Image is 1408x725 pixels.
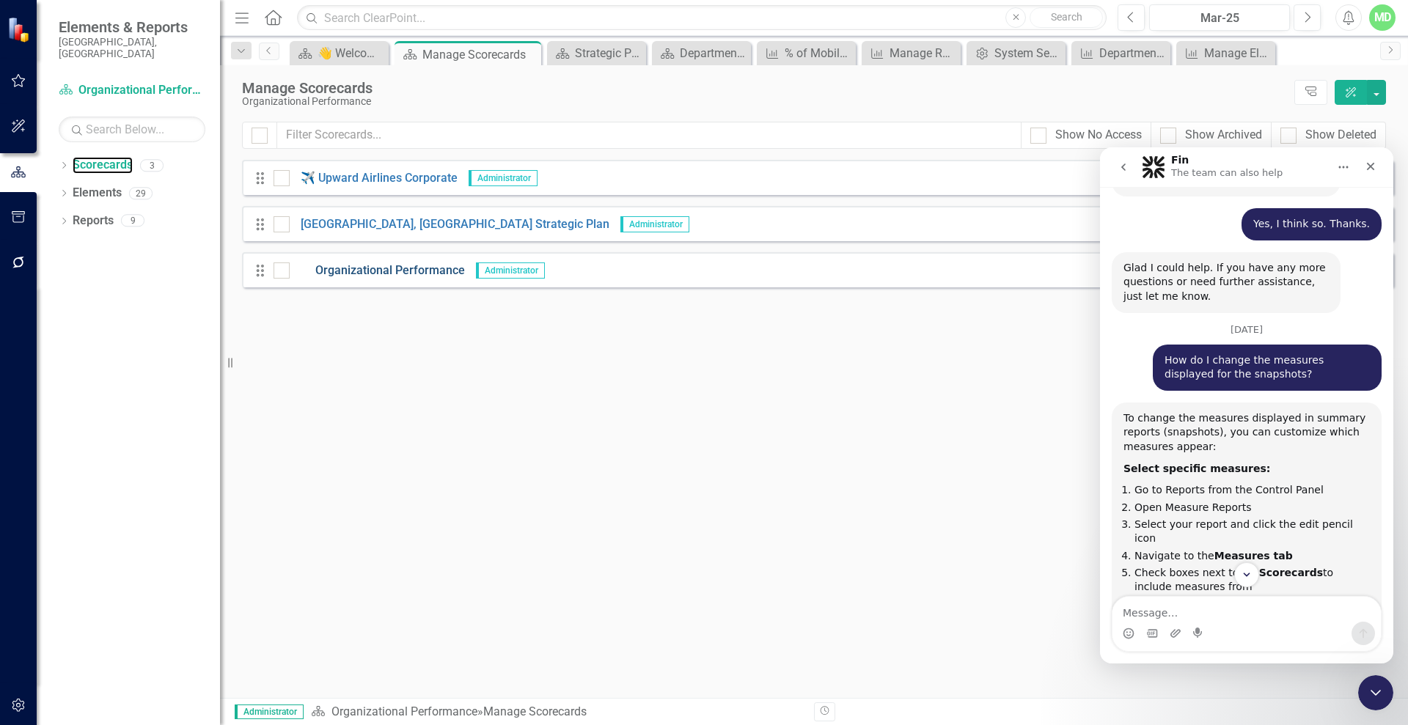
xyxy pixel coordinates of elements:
[59,36,205,60] small: [GEOGRAPHIC_DATA], [GEOGRAPHIC_DATA]
[293,44,385,62] a: 👋 Welcome Page
[34,370,270,397] li: Select your report and click the edit pencil icon
[242,80,1287,96] div: Manage Scorecards
[311,704,803,721] div: » Manage Scorecards
[70,480,81,492] button: Upload attachment
[318,44,385,62] div: 👋 Welcome Page
[140,159,164,172] div: 3
[252,474,275,498] button: Send a message…
[93,480,105,492] button: Start recording
[1369,4,1396,31] button: MD
[73,213,114,229] a: Reports
[1030,7,1103,28] button: Search
[1305,127,1376,144] div: Show Deleted
[290,262,465,279] a: Organizational Performance
[12,255,282,659] div: Fin says…
[114,402,193,414] b: Measures tab
[121,215,144,227] div: 9
[7,16,33,42] img: ClearPoint Strategy
[59,82,205,99] a: Organizational Performance
[1154,10,1285,27] div: Mar-25
[73,157,133,174] a: Scorecards
[1100,147,1393,663] iframe: Intercom live chat
[1185,127,1262,144] div: Show Archived
[1180,44,1272,62] a: Manage Elements
[134,415,159,440] button: Scroll to bottom
[23,315,170,327] b: Select specific measures:
[1099,44,1167,62] div: Department Budget
[1358,675,1393,710] iframe: Intercom live chat
[290,216,609,233] a: [GEOGRAPHIC_DATA], [GEOGRAPHIC_DATA] Strategic Plan
[23,264,270,307] div: To change the measures displayed in summary reports (snapshots), you can customize which measures...
[551,44,642,62] a: Strategic Plan
[1051,11,1082,23] span: Search
[12,449,281,474] textarea: Message…
[476,262,545,279] span: Administrator
[1075,44,1167,62] a: Department Budget
[59,18,205,36] span: Elements & Reports
[12,255,282,658] div: To change the measures displayed in summary reports (snapshots), you can customize which measures...
[46,480,58,492] button: Gif picker
[785,44,852,62] div: % of Mobile Market Patrons paying less than suggested amount
[276,122,1022,149] input: Filter Scorecards...
[575,44,642,62] div: Strategic Plan
[680,44,747,62] div: Department Summary
[34,353,270,367] li: Open Measure Reports
[331,704,477,718] a: Organizational Performance
[297,5,1107,31] input: Search ClearPoint...
[34,336,270,350] li: Go to Reports from the Control Panel
[59,117,205,142] input: Search Below...
[970,44,1062,62] a: System Setup
[290,170,458,187] a: ✈️ Upward Airlines Corporate
[422,45,538,64] div: Manage Scorecards
[242,96,1287,107] div: Organizational Performance
[23,480,34,492] button: Emoji picker
[1204,44,1272,62] div: Manage Elements
[73,185,122,202] a: Elements
[1055,127,1142,144] div: Show No Access
[34,402,270,416] li: Navigate to the
[760,44,852,62] a: % of Mobile Market Patrons paying less than suggested amount
[890,44,957,62] div: Manage Reports
[1149,4,1290,31] button: Mar-25
[235,704,304,719] span: Administrator
[994,44,1062,62] div: System Setup
[129,187,153,199] div: 29
[469,170,538,186] span: Administrator
[620,216,689,232] span: Administrator
[656,44,747,62] a: Department Summary
[865,44,957,62] a: Manage Reports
